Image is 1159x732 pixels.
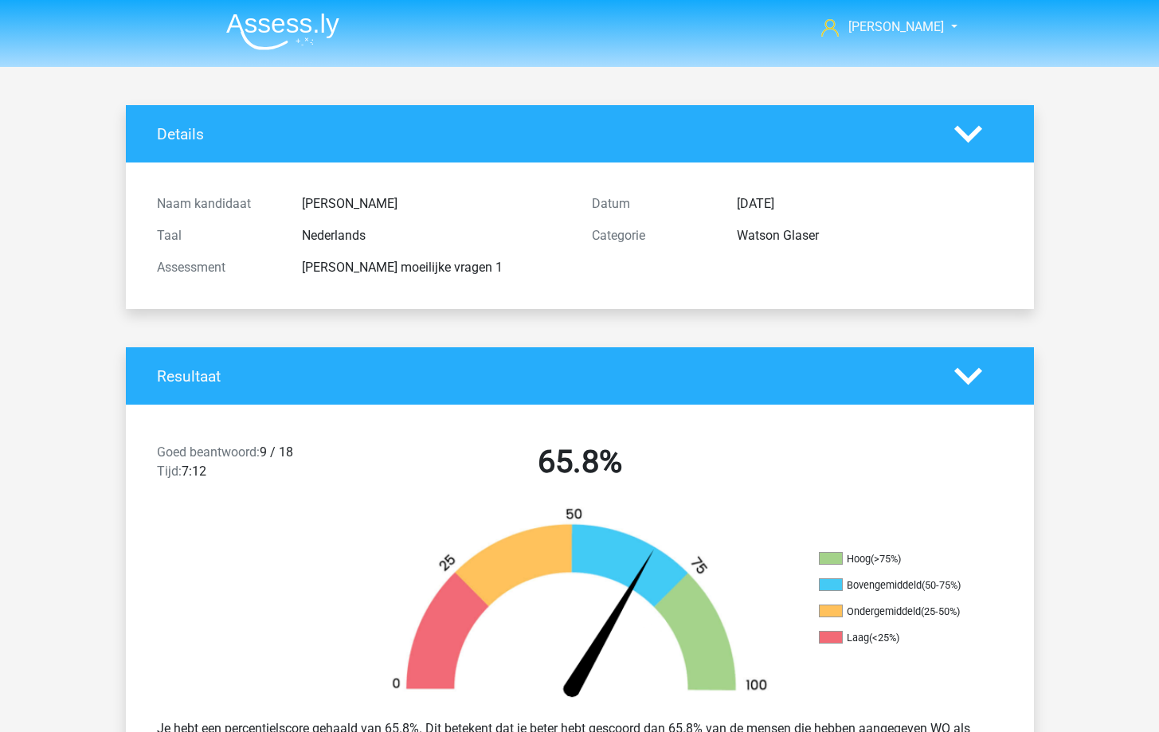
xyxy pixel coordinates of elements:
img: 66.dc6dcb070e7e.png [365,507,795,707]
div: 9 / 18 7:12 [145,443,362,487]
div: (25-50%) [921,605,960,617]
div: [PERSON_NAME] [290,194,580,213]
div: Assessment [145,258,290,277]
div: (>75%) [871,553,901,565]
div: [PERSON_NAME] moeilijke vragen 1 [290,258,580,277]
span: [PERSON_NAME] [848,19,944,34]
li: Laag [819,631,978,645]
h4: Resultaat [157,367,930,386]
div: Nederlands [290,226,580,245]
div: (50-75%) [922,579,961,591]
div: Taal [145,226,290,245]
li: Bovengemiddeld [819,578,978,593]
div: Watson Glaser [725,226,1015,245]
div: Categorie [580,226,725,245]
div: Datum [580,194,725,213]
a: [PERSON_NAME] [815,18,946,37]
img: Assessly [226,13,339,50]
span: Goed beantwoord: [157,444,260,460]
span: Tijd: [157,464,182,479]
div: Naam kandidaat [145,194,290,213]
div: [DATE] [725,194,1015,213]
div: (<25%) [869,632,899,644]
h4: Details [157,125,930,143]
li: Ondergemiddeld [819,605,978,619]
h2: 65.8% [374,443,785,481]
li: Hoog [819,552,978,566]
